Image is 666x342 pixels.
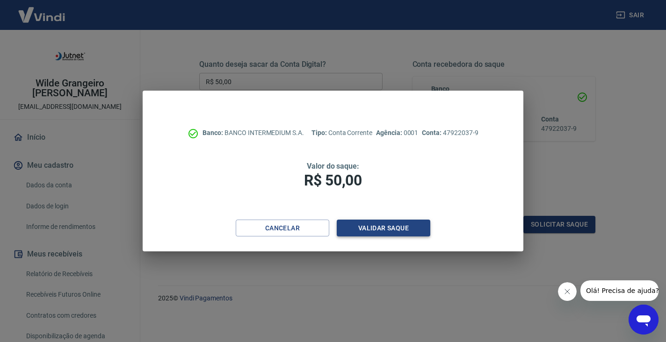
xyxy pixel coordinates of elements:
p: 47922037-9 [422,128,478,138]
iframe: Botão para abrir a janela de mensagens [629,305,659,335]
button: Cancelar [236,220,329,237]
span: Banco: [203,129,224,136]
p: BANCO INTERMEDIUM S.A. [203,128,304,138]
span: Valor do saque: [307,162,359,171]
iframe: Mensagem da empresa [580,280,659,301]
p: 0001 [376,128,418,138]
span: Agência: [376,129,404,136]
span: Conta: [422,129,443,136]
p: Conta Corrente [311,128,372,138]
button: Validar saque [337,220,430,237]
span: Tipo: [311,129,328,136]
iframe: Fechar mensagem [558,282,577,301]
span: Olá! Precisa de ajuda? [6,7,79,14]
span: R$ 50,00 [304,171,362,189]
